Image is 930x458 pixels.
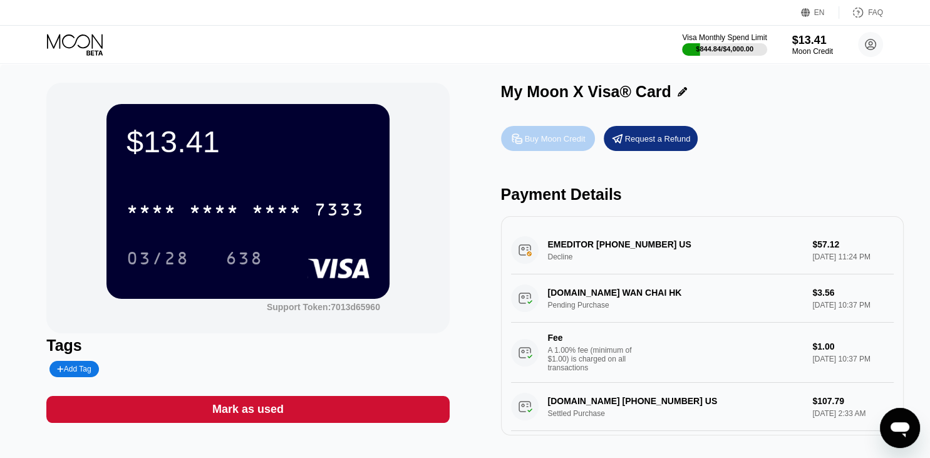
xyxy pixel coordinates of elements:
[57,365,91,373] div: Add Tag
[49,361,98,377] div: Add Tag
[839,6,883,19] div: FAQ
[216,242,272,274] div: 638
[501,185,904,204] div: Payment Details
[792,47,833,56] div: Moon Credit
[46,336,449,355] div: Tags
[812,355,893,363] div: [DATE] 10:37 PM
[792,34,833,47] div: $13.41
[682,33,767,56] div: Visa Monthly Spend Limit$844.84/$4,000.00
[501,126,595,151] div: Buy Moon Credit
[511,323,894,383] div: FeeA 1.00% fee (minimum of $1.00) is charged on all transactions$1.00[DATE] 10:37 PM
[682,33,767,42] div: Visa Monthly Spend Limit
[117,242,199,274] div: 03/28
[267,302,380,312] div: Support Token: 7013d65960
[604,126,698,151] div: Request a Refund
[267,302,380,312] div: Support Token:7013d65960
[548,346,642,372] div: A 1.00% fee (minimum of $1.00) is charged on all transactions
[314,201,364,221] div: 7333
[225,250,263,270] div: 638
[548,333,636,343] div: Fee
[525,133,586,144] div: Buy Moon Credit
[212,402,284,417] div: Mark as used
[868,8,883,17] div: FAQ
[127,250,189,270] div: 03/28
[127,124,369,159] div: $13.41
[696,45,753,53] div: $844.84 / $4,000.00
[792,34,833,56] div: $13.41Moon Credit
[880,408,920,448] iframe: Button to launch messaging window, conversation in progress
[812,341,893,351] div: $1.00
[814,8,825,17] div: EN
[501,83,671,101] div: My Moon X Visa® Card
[801,6,839,19] div: EN
[46,396,449,423] div: Mark as used
[625,133,691,144] div: Request a Refund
